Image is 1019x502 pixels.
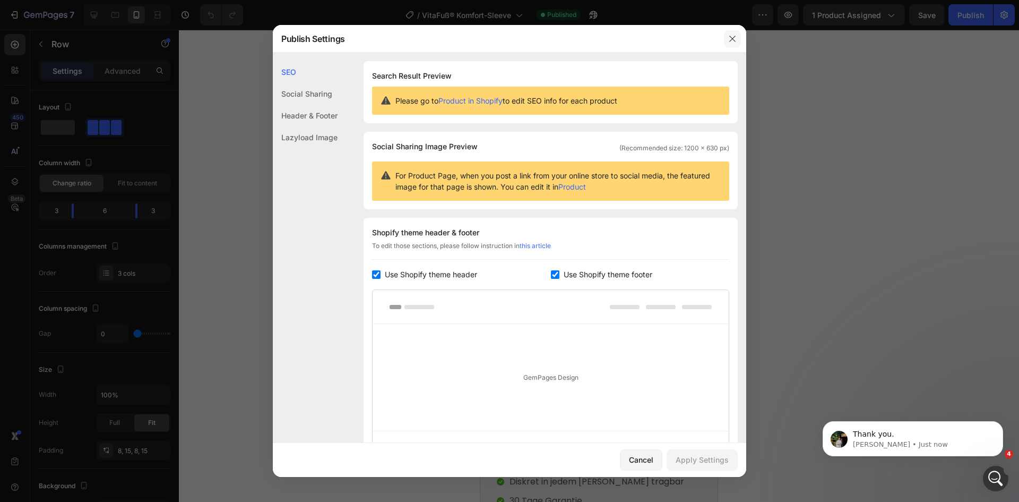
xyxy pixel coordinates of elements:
[676,454,729,465] div: Apply Settings
[807,399,1019,473] iframe: Intercom notifications message
[103,359,210,374] pre: Du hast €30,00 gespart
[520,242,551,250] a: this article
[558,182,586,191] a: Product
[60,359,99,379] div: €64,95
[983,466,1008,491] iframe: Intercom live chat
[395,170,721,192] span: For Product Page, when you post a link from your online store to social media, the featured image...
[29,388,192,401] p: [PERSON_NAME] Fußschmerzen sofort
[438,96,503,105] a: Product in Shopify
[372,140,478,153] span: Social Sharing Image Preview
[667,449,738,471] button: Apply Settings
[372,70,729,82] h1: Search Result Preview
[29,465,102,478] p: 30 Tage Garantie
[564,268,652,281] span: Use Shopify theme footer
[372,241,729,260] div: To edit those sections, please follow instruction in
[9,7,62,34] p: Einfache Rückgabe
[73,11,165,36] p: 70.000+ [PERSON_NAME]
[13,6,31,15] div: Row
[1005,450,1013,458] span: 4
[175,7,228,34] p: Kostenloser Versand
[629,454,653,465] div: Cancel
[16,329,221,351] h2: VitaFuß Komfort-Sleeve
[395,95,617,106] span: Please go to to edit SEO info for each product
[29,427,146,439] p: Bequem für den ganzen Tag
[385,268,477,281] span: Use Shopify theme header
[16,285,29,298] button: Carousel Back Arrow
[619,143,729,153] span: (Recommended size: 1200 x 630 px)
[29,407,135,420] p: Fördert die Durchblutung
[273,25,719,53] div: Publish Settings
[273,126,338,148] div: Lazyload Image
[373,324,729,431] div: GemPages Design
[372,226,729,239] div: Shopify theme header & footer
[29,446,204,458] p: Diskret in jedem [PERSON_NAME] tragbar
[620,449,662,471] button: Cancel
[273,61,338,83] div: SEO
[208,285,221,298] button: Carousel Next Arrow
[273,105,338,126] div: Header & Footer
[273,83,338,105] div: Social Sharing
[16,359,56,379] div: €34,95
